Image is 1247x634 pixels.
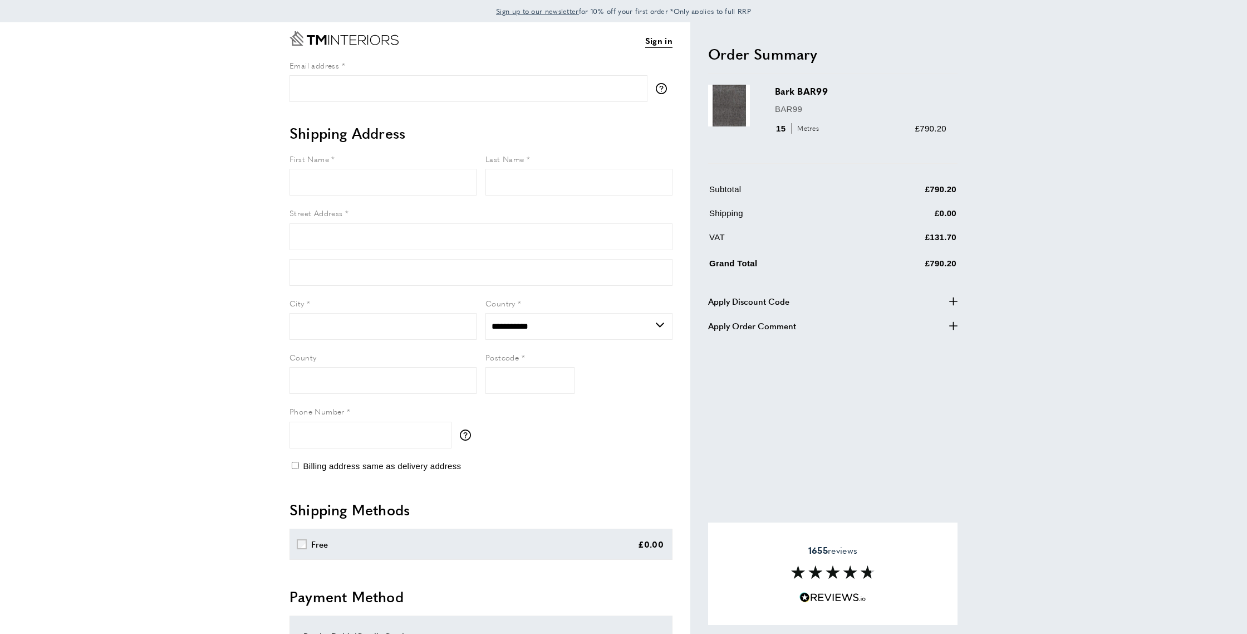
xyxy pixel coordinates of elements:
h2: Shipping Address [289,123,672,143]
p: BAR99 [775,103,946,116]
td: £790.20 [860,255,957,279]
span: City [289,298,305,309]
div: 15 [775,122,823,135]
a: Go to Home page [289,31,399,46]
span: for 10% off your first order *Only applies to full RRP [496,6,751,16]
span: Metres [791,123,822,134]
td: Shipping [709,207,858,228]
span: Country [485,298,516,309]
a: Sign in [645,34,672,48]
img: Reviews section [791,565,875,579]
span: Apply Discount Code [708,295,789,308]
button: More information [656,83,672,94]
td: £0.00 [860,207,957,228]
a: Sign up to our newsletter [496,6,579,17]
span: Billing address same as delivery address [303,461,461,471]
span: Last Name [485,153,524,164]
span: reviews [808,545,857,556]
span: Apply Order Comment [708,319,796,333]
span: Postcode [485,352,519,363]
td: Subtotal [709,183,858,204]
strong: 1655 [808,544,828,557]
h2: Order Summary [708,44,958,64]
img: Bark BAR99 [708,85,750,126]
h2: Shipping Methods [289,500,672,520]
span: £790.20 [915,124,946,133]
td: £131.70 [860,231,957,252]
h3: Bark BAR99 [775,85,946,97]
input: Billing address same as delivery address [292,462,299,469]
div: £0.00 [638,538,664,551]
span: Email address [289,60,339,71]
span: Street Address [289,207,343,218]
span: Sign up to our newsletter [496,6,579,16]
td: £790.20 [860,183,957,204]
div: Free [311,538,328,551]
span: County [289,352,316,363]
span: Phone Number [289,406,345,417]
h2: Payment Method [289,587,672,607]
td: VAT [709,231,858,252]
img: Reviews.io 5 stars [799,592,866,603]
td: Grand Total [709,255,858,279]
button: More information [460,430,477,441]
span: First Name [289,153,329,164]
